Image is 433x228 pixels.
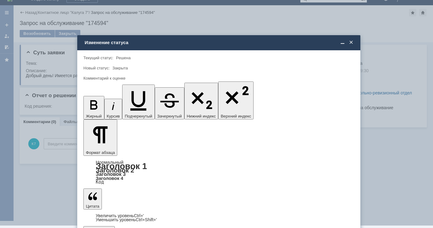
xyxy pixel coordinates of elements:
[86,204,99,209] span: Цитата
[184,83,219,119] button: Нижний индекс
[348,40,354,45] span: Закрыть
[83,119,117,156] button: Формат абзаца
[96,171,126,177] a: Заголовок 3
[86,150,115,155] span: Формат абзаца
[155,87,184,119] button: Зачеркнутый
[96,161,147,171] a: Заголовок 1
[187,114,216,118] span: Нижний индекс
[218,81,254,119] button: Верхний индекс
[83,96,104,119] button: Жирный
[96,160,123,165] a: Нормальный
[122,85,154,119] button: Подчеркнутый
[85,40,354,45] div: Изменение статуса
[112,66,128,70] span: Закрыта
[83,160,354,184] div: Формат абзаца
[83,214,354,222] div: Цитата
[83,76,353,80] div: Комментарий к оценке
[134,213,144,218] span: Ctrl+'
[136,217,157,222] span: Ctrl+Shift+'
[96,167,134,174] a: Заголовок 2
[96,217,157,222] a: Decrease
[96,176,123,181] a: Заголовок 4
[96,213,144,218] a: Increase
[221,114,251,118] span: Верхний индекс
[339,40,346,45] span: Свернуть (Ctrl + M)
[104,99,122,119] button: Курсив
[125,114,152,118] span: Подчеркнутый
[83,66,110,70] label: Новый статус:
[157,114,182,118] span: Зачеркнутый
[96,179,104,185] a: Код
[107,114,120,118] span: Курсив
[83,189,102,209] button: Цитата
[116,56,130,60] span: Решена
[86,114,102,118] span: Жирный
[83,56,113,60] label: Текущий статус:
